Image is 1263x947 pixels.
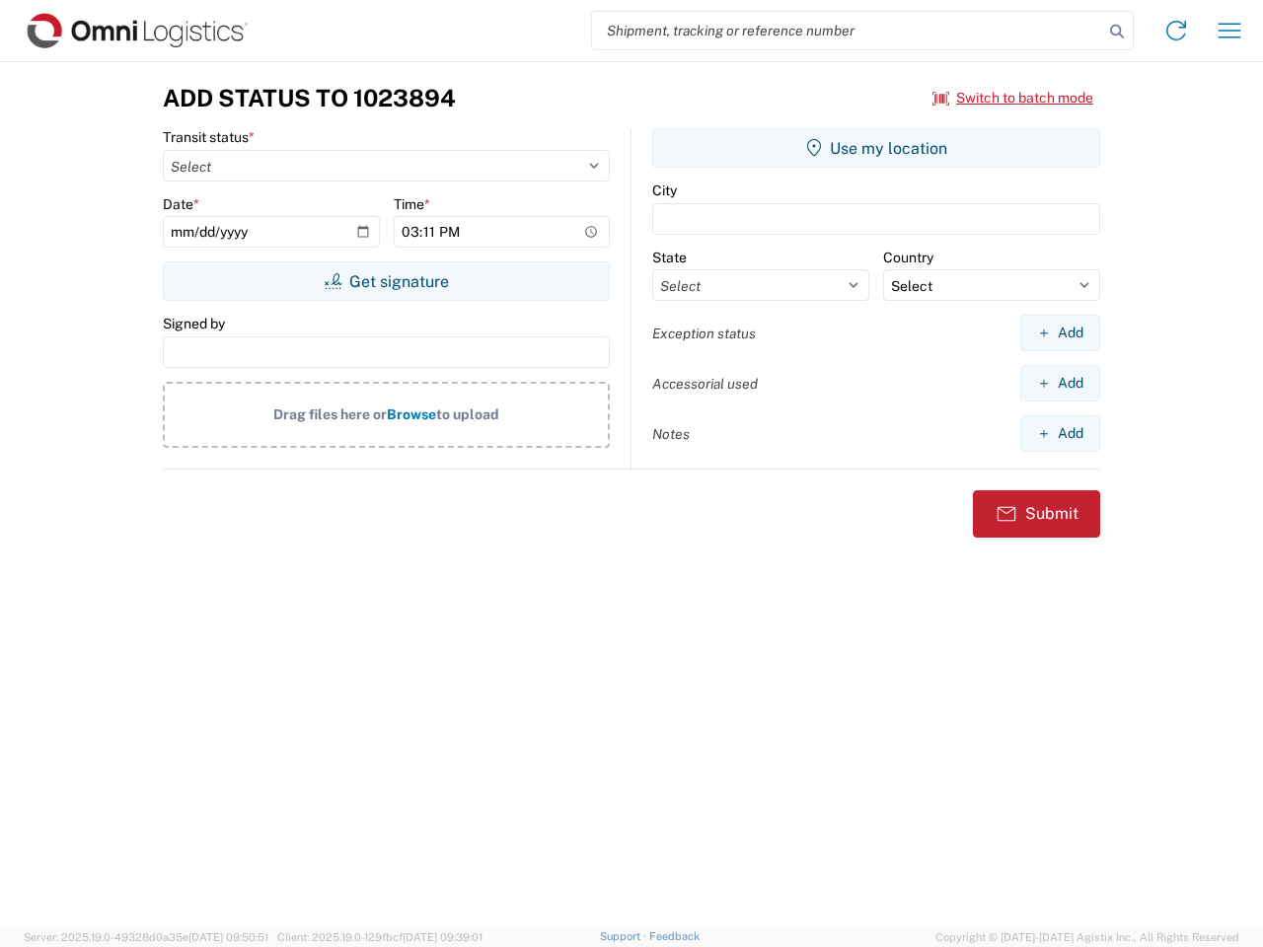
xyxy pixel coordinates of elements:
[163,84,456,112] h3: Add Status to 1023894
[387,406,436,422] span: Browse
[592,12,1103,49] input: Shipment, tracking or reference number
[932,82,1093,114] button: Switch to batch mode
[652,375,758,393] label: Accessorial used
[403,931,483,943] span: [DATE] 09:39:01
[652,325,756,342] label: Exception status
[649,930,700,942] a: Feedback
[436,406,499,422] span: to upload
[273,406,387,422] span: Drag files here or
[652,249,687,266] label: State
[883,249,933,266] label: Country
[1020,315,1100,351] button: Add
[935,928,1239,946] span: Copyright © [DATE]-[DATE] Agistix Inc., All Rights Reserved
[163,261,610,301] button: Get signature
[1020,365,1100,401] button: Add
[163,128,255,146] label: Transit status
[24,931,268,943] span: Server: 2025.19.0-49328d0a35e
[973,490,1100,538] button: Submit
[163,315,225,332] label: Signed by
[652,425,690,443] label: Notes
[188,931,268,943] span: [DATE] 09:50:51
[394,195,430,213] label: Time
[652,182,677,199] label: City
[652,128,1100,168] button: Use my location
[277,931,483,943] span: Client: 2025.19.0-129fbcf
[163,195,199,213] label: Date
[600,930,649,942] a: Support
[1020,415,1100,452] button: Add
